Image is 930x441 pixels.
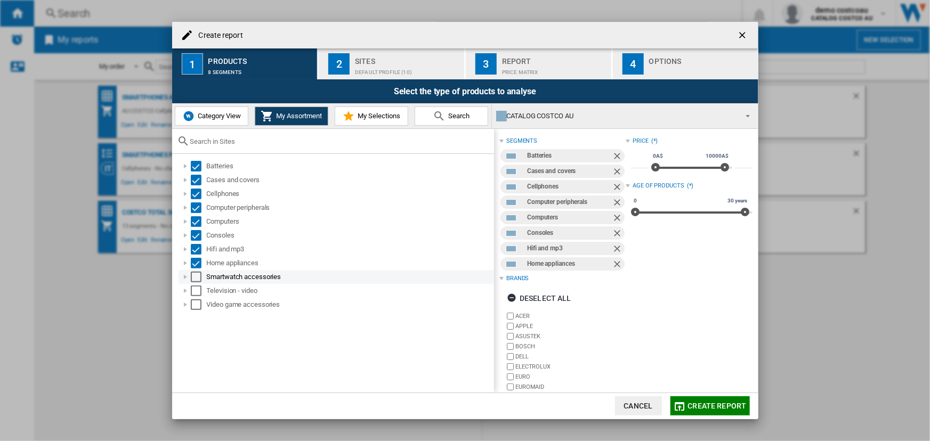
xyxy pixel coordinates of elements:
[172,79,758,103] div: Select the type of products to analyse
[515,363,626,371] label: ELECTROLUX
[191,202,207,213] md-checkbox: Select
[612,166,625,179] ng-md-icon: Remove
[633,137,649,145] div: Price
[615,396,662,415] button: Cancel
[191,216,207,227] md-checkbox: Select
[507,383,514,390] input: brand.name
[515,353,626,361] label: DELL
[207,285,492,296] div: Television - video
[527,226,612,240] div: Consoles
[649,53,754,64] div: Options
[515,342,626,350] label: BOSCH
[207,175,492,185] div: Cases and covers
[527,195,612,209] div: Computer peripherals
[527,211,612,224] div: Computers
[208,53,313,64] div: Products
[515,322,626,330] label: APPLE
[612,182,625,194] ng-md-icon: Remove
[446,112,470,120] span: Search
[193,30,243,41] h4: Create report
[191,189,207,199] md-checkbox: Select
[415,107,488,126] button: Search
[507,333,514,340] input: brand.name
[612,243,625,256] ng-md-icon: Remove
[507,313,514,320] input: brand.name
[208,64,313,75] div: 8 segments
[191,299,207,310] md-checkbox: Select
[515,332,626,340] label: ASUSTEK
[207,216,492,227] div: Computers
[355,53,460,64] div: Sites
[475,53,497,75] div: 3
[207,189,492,199] div: Cellphones
[507,289,571,308] div: Deselect all
[191,175,207,185] md-checkbox: Select
[504,289,575,308] button: Deselect all
[502,53,607,64] div: Report
[207,161,492,171] div: Batteries
[515,383,626,391] label: EUROMAID
[207,244,492,255] div: Hifi and mp3
[506,137,537,145] div: segments
[612,228,625,241] ng-md-icon: Remove
[733,24,754,46] button: getI18NText('BUTTONS.CLOSE_DIALOG')
[496,109,737,124] div: CATALOG COSTCO AU
[527,242,612,255] div: Hifi and mp3
[355,64,460,75] div: Default profile (10)
[527,165,612,178] div: Cases and covers
[207,258,492,268] div: Home appliances
[207,230,492,241] div: Consoles
[737,30,750,43] ng-md-icon: getI18NText('BUTTONS.CLOSE_DIALOG')
[191,161,207,171] md-checkbox: Select
[191,285,207,296] md-checkbox: Select
[651,152,665,160] span: 0A$
[207,272,492,282] div: Smartwatch accessories
[507,353,514,360] input: brand.name
[274,112,322,120] span: My Assortment
[191,230,207,241] md-checkbox: Select
[612,197,625,210] ng-md-icon: Remove
[255,107,328,126] button: My Assortment
[612,259,625,272] ng-md-icon: Remove
[182,53,203,75] div: 1
[207,202,492,213] div: Computer peripherals
[207,299,492,310] div: Video game accessories
[507,363,514,370] input: brand.name
[355,112,400,120] span: My Selections
[172,48,319,79] button: 1 Products 8 segments
[613,48,758,79] button: 4 Options
[622,53,644,75] div: 4
[191,244,207,255] md-checkbox: Select
[191,258,207,268] md-checkbox: Select
[670,396,750,415] button: Create report
[515,312,626,320] label: ACER
[612,151,625,164] ng-md-icon: Remove
[335,107,408,126] button: My Selections
[527,257,612,271] div: Home appliances
[726,197,749,205] span: 30 years
[190,137,489,145] input: Search in Sites
[507,323,514,330] input: brand.name
[633,182,684,190] div: Age of products
[632,197,638,205] span: 0
[182,110,195,123] img: wiser-icon-blue.png
[175,107,248,126] button: Category View
[612,213,625,225] ng-md-icon: Remove
[506,274,529,283] div: Brands
[319,48,465,79] button: 2 Sites Default profile (10)
[527,180,612,193] div: Cellphones
[507,343,514,350] input: brand.name
[195,112,241,120] span: Category View
[328,53,350,75] div: 2
[704,152,730,160] span: 10000A$
[466,48,612,79] button: 3 Report Price Matrix
[527,149,612,162] div: Batteries
[502,64,607,75] div: Price Matrix
[688,402,747,410] span: Create report
[507,373,514,380] input: brand.name
[191,272,207,282] md-checkbox: Select
[515,373,626,381] label: EURO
